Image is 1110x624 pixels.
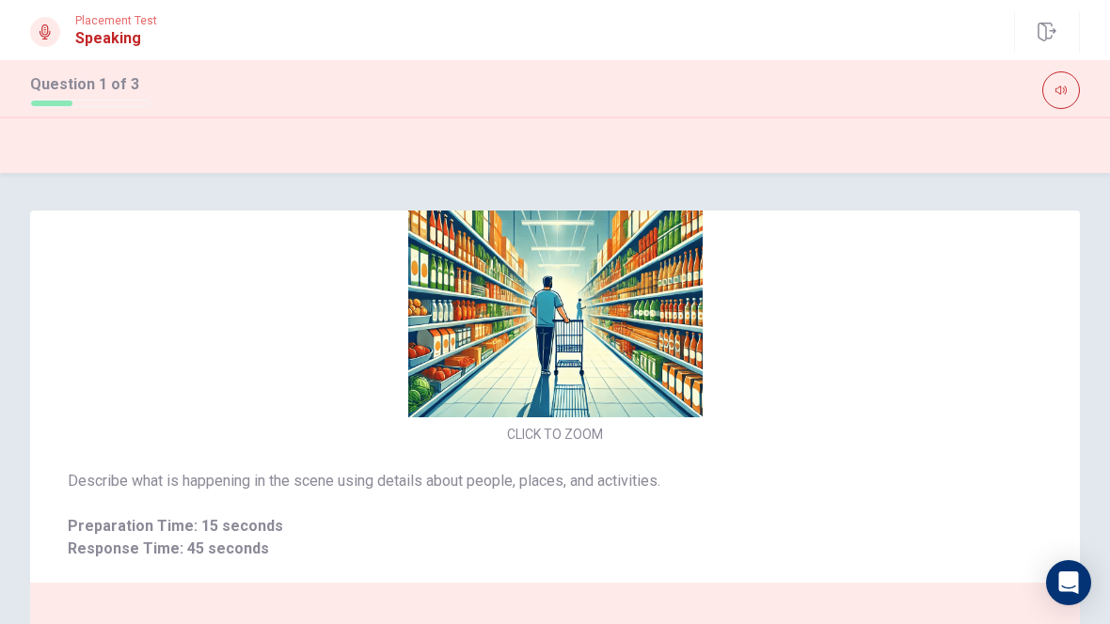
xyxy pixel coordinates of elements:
[499,421,610,447] button: CLICK TO ZOOM
[68,538,1042,560] span: Response Time: 45 seconds
[68,515,1042,538] span: Preparation Time: 15 seconds
[356,123,754,417] img: [object Object]
[75,27,157,50] h1: Speaking
[1046,560,1091,605] div: Open Intercom Messenger
[30,73,151,96] h1: Question 1 of 3
[75,14,157,27] span: Placement Test
[68,470,1042,492] span: Describe what is happening in the scene using details about people, places, and activities.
